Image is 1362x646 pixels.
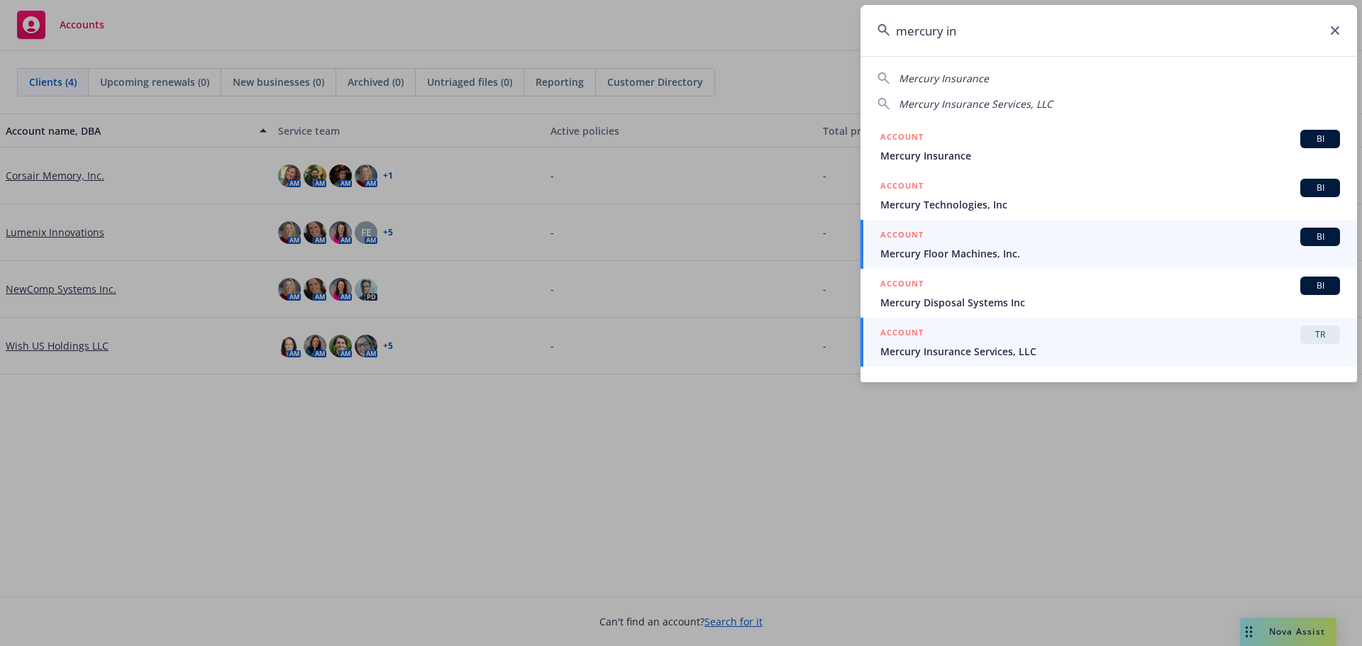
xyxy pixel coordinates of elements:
h5: ACCOUNT [880,228,924,245]
span: Mercury Technologies, Inc [880,197,1340,212]
a: ACCOUNTTRMercury Insurance Services, LLC [860,318,1357,367]
span: Mercury Insurance [899,72,989,85]
input: Search... [860,5,1357,56]
span: BI [1306,133,1334,145]
span: Mercury Insurance Services, LLC [880,344,1340,359]
h5: ACCOUNT [880,179,924,196]
h5: ACCOUNT [880,325,924,343]
span: Mercury Insurance [880,148,1340,163]
a: ACCOUNTBIMercury Technologies, Inc [860,171,1357,220]
span: Mercury Insurance Services, LLC [899,97,1053,111]
a: ACCOUNTBIMercury Floor Machines, Inc. [860,220,1357,269]
span: Mercury Floor Machines, Inc. [880,246,1340,261]
span: Mercury Disposal Systems Inc [880,295,1340,310]
a: ACCOUNTBIMercury Disposal Systems Inc [860,269,1357,318]
h5: ACCOUNT [880,277,924,294]
span: TR [1306,328,1334,341]
span: BI [1306,182,1334,194]
h5: ACCOUNT [880,130,924,147]
span: BI [1306,230,1334,243]
a: ACCOUNTBIMercury Insurance [860,122,1357,171]
span: BI [1306,279,1334,292]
